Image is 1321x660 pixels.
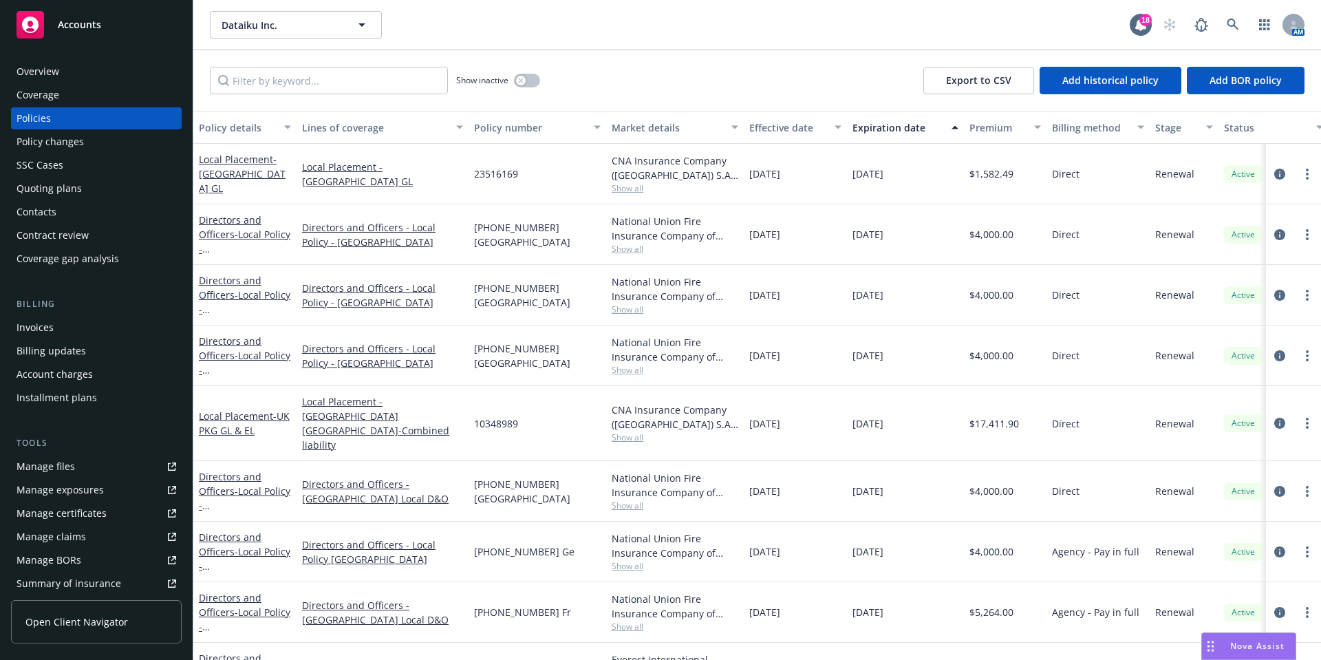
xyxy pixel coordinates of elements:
div: Installment plans [17,387,97,409]
div: Invoices [17,317,54,339]
span: Active [1229,228,1257,241]
a: Directors and Officers - Local Policy - [GEOGRAPHIC_DATA] [302,281,463,310]
span: [PHONE_NUMBER] Ge [474,544,574,559]
div: Stage [1155,120,1198,135]
a: Switch app [1251,11,1278,39]
div: SSC Cases [17,154,63,176]
span: Active [1229,168,1257,180]
div: Billing updates [17,340,86,362]
span: [DATE] [852,288,883,302]
span: 10348989 [474,416,518,431]
a: more [1299,604,1315,621]
span: Renewal [1155,288,1194,302]
span: [DATE] [852,167,883,181]
span: Active [1229,606,1257,619]
span: Renewal [1155,484,1194,498]
span: Renewal [1155,227,1194,242]
span: Open Client Navigator [25,615,128,629]
div: Market details [612,120,723,135]
a: Summary of insurance [11,573,182,595]
a: more [1299,226,1315,243]
button: Export to CSV [923,67,1034,94]
button: Stage [1150,111,1218,144]
span: [PHONE_NUMBER] [GEOGRAPHIC_DATA] [474,477,601,506]
a: more [1299,348,1315,364]
div: Lines of coverage [302,120,448,135]
span: Show all [612,432,738,443]
div: Overview [17,61,59,83]
span: [DATE] [852,227,883,242]
button: Expiration date [847,111,964,144]
a: Manage claims [11,526,182,548]
div: Manage certificates [17,502,107,524]
span: - Local Policy - [GEOGRAPHIC_DATA] [199,349,290,405]
button: Market details [606,111,744,144]
a: SSC Cases [11,154,182,176]
span: [DATE] [749,227,780,242]
a: Local Placement [199,153,286,195]
span: Show all [612,243,738,255]
a: Local Placement [199,409,290,437]
span: [PHONE_NUMBER] [GEOGRAPHIC_DATA] [474,341,601,370]
a: circleInformation [1271,544,1288,560]
span: - [GEOGRAPHIC_DATA] GL [199,153,286,195]
a: Manage certificates [11,502,182,524]
div: National Union Fire Insurance Company of [GEOGRAPHIC_DATA], [GEOGRAPHIC_DATA], AIG [612,592,738,621]
span: - Local Policy - [GEOGRAPHIC_DATA] [199,485,290,541]
a: Contract review [11,224,182,246]
button: Effective date [744,111,847,144]
div: Coverage [17,84,59,106]
div: Quoting plans [17,178,82,200]
span: $4,000.00 [969,348,1013,363]
a: circleInformation [1271,604,1288,621]
span: $4,000.00 [969,288,1013,302]
div: Status [1224,120,1308,135]
div: Premium [969,120,1026,135]
div: Manage BORs [17,549,81,571]
button: Lines of coverage [297,111,469,144]
span: Active [1229,289,1257,301]
span: [DATE] [852,544,883,559]
span: Nova Assist [1230,640,1285,652]
a: Directors and Officers [199,274,290,345]
span: Show all [612,560,738,572]
div: Manage files [17,456,75,478]
div: Billing method [1052,120,1129,135]
button: Billing method [1046,111,1150,144]
span: [PHONE_NUMBER] [GEOGRAPHIC_DATA] [474,220,601,249]
span: Show all [612,500,738,511]
span: Direct [1052,484,1080,498]
div: Manage exposures [17,479,104,501]
span: 23516169 [474,167,518,181]
span: [DATE] [749,288,780,302]
div: Coverage gap analysis [17,248,119,270]
button: Policy number [469,111,606,144]
a: Directors and Officers - Local Policy - [GEOGRAPHIC_DATA] [302,220,463,249]
a: Manage files [11,456,182,478]
a: Policy changes [11,131,182,153]
span: Show all [612,182,738,194]
a: more [1299,415,1315,432]
a: Manage BORs [11,549,182,571]
span: [PHONE_NUMBER] Fr [474,605,571,619]
a: circleInformation [1271,483,1288,500]
a: more [1299,287,1315,304]
a: Installment plans [11,387,182,409]
span: Show all [612,621,738,632]
a: Quoting plans [11,178,182,200]
span: Manage exposures [11,479,182,501]
span: Direct [1052,416,1080,431]
span: Renewal [1155,605,1194,619]
a: Start snowing [1156,11,1183,39]
a: circleInformation [1271,348,1288,364]
span: $5,264.00 [969,605,1013,619]
span: Show all [612,364,738,376]
div: National Union Fire Insurance Company of [GEOGRAPHIC_DATA], [GEOGRAPHIC_DATA], AIG [612,275,738,304]
div: CNA Insurance Company ([GEOGRAPHIC_DATA]) S.A., CNA Insurance, CNA Insurance (International) [612,153,738,182]
span: Show inactive [456,74,508,86]
a: circleInformation [1271,415,1288,432]
div: Expiration date [852,120,943,135]
span: Renewal [1155,167,1194,181]
span: [DATE] [749,167,780,181]
div: Policies [17,107,51,129]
